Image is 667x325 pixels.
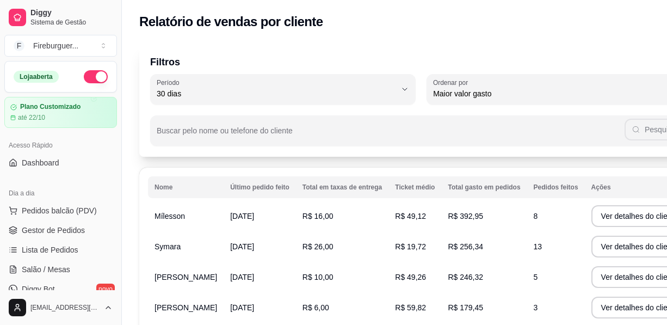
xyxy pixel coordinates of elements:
[296,176,389,198] th: Total em taxas de entrega
[157,78,183,87] label: Período
[448,212,483,220] span: R$ 392,95
[4,97,117,128] a: Plano Customizadoaté 22/10
[230,273,254,281] span: [DATE]
[388,176,441,198] th: Ticket médio
[20,103,81,111] article: Plano Customizado
[224,176,296,198] th: Último pedido feito
[395,212,426,220] span: R$ 49,12
[155,273,217,281] span: [PERSON_NAME]
[230,303,254,312] span: [DATE]
[4,137,117,154] div: Acesso Rápido
[4,154,117,171] a: Dashboard
[33,40,78,51] div: Fireburguer ...
[157,88,396,99] span: 30 dias
[148,176,224,198] th: Nome
[30,303,100,312] span: [EMAIL_ADDRESS][DOMAIN_NAME]
[22,264,70,275] span: Salão / Mesas
[22,205,97,216] span: Pedidos balcão (PDV)
[534,303,538,312] span: 3
[302,212,333,220] span: R$ 16,00
[4,202,117,219] button: Pedidos balcão (PDV)
[157,130,625,140] input: Buscar pelo nome ou telefone do cliente
[230,242,254,251] span: [DATE]
[30,8,113,18] span: Diggy
[150,74,416,105] button: Período30 dias
[30,18,113,27] span: Sistema de Gestão
[448,273,483,281] span: R$ 246,32
[395,273,426,281] span: R$ 49,26
[527,176,585,198] th: Pedidos feitos
[534,242,542,251] span: 13
[18,113,45,122] article: até 22/10
[22,157,59,168] span: Dashboard
[448,242,483,251] span: R$ 256,34
[4,185,117,202] div: Dia a dia
[4,280,117,298] a: Diggy Botnovo
[534,273,538,281] span: 5
[395,242,426,251] span: R$ 19,72
[433,78,472,87] label: Ordenar por
[139,13,323,30] h2: Relatório de vendas por cliente
[4,35,117,57] button: Select a team
[302,273,333,281] span: R$ 10,00
[84,70,108,83] button: Alterar Status
[22,244,78,255] span: Lista de Pedidos
[302,303,329,312] span: R$ 6,00
[230,212,254,220] span: [DATE]
[302,242,333,251] span: R$ 26,00
[22,284,55,295] span: Diggy Bot
[4,295,117,321] button: [EMAIL_ADDRESS][DOMAIN_NAME]
[14,71,59,83] div: Loja aberta
[155,303,217,312] span: [PERSON_NAME]
[4,241,117,259] a: Lista de Pedidos
[155,242,181,251] span: Symara
[4,261,117,278] a: Salão / Mesas
[4,4,117,30] a: DiggySistema de Gestão
[4,222,117,239] a: Gestor de Pedidos
[448,303,483,312] span: R$ 179,45
[155,212,185,220] span: Mílesson
[534,212,538,220] span: 8
[441,176,527,198] th: Total gasto em pedidos
[22,225,85,236] span: Gestor de Pedidos
[14,40,24,51] span: F
[395,303,426,312] span: R$ 59,82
